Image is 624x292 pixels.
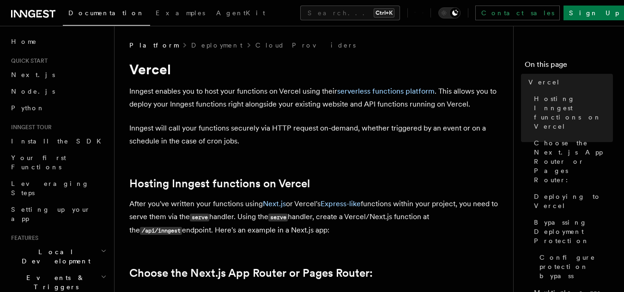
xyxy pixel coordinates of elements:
[11,37,37,46] span: Home
[156,9,205,17] span: Examples
[7,83,109,100] a: Node.js
[255,41,356,50] a: Cloud Providers
[11,206,91,222] span: Setting up your app
[534,218,613,245] span: Bypassing Deployment Protection
[7,133,109,149] a: Install the SDK
[530,135,613,188] a: Choose the Next.js App Router or Pages Router:
[11,104,45,112] span: Python
[534,138,613,185] span: Choose the Next.js App Router or Pages Router:
[216,9,265,17] span: AgentKit
[7,273,101,292] span: Events & Triggers
[11,88,55,95] span: Node.js
[268,214,288,221] code: serve
[129,267,373,280] a: Choose the Next.js App Router or Pages Router:
[7,66,109,83] a: Next.js
[7,244,109,269] button: Local Development
[211,3,271,25] a: AgentKit
[129,61,499,77] h1: Vercel
[7,57,48,65] span: Quick start
[7,33,109,50] a: Home
[68,9,145,17] span: Documentation
[63,3,150,26] a: Documentation
[129,197,499,237] p: After you've written your functions using or Vercel's functions within your project, you need to ...
[7,124,52,131] span: Inngest tour
[11,180,89,197] span: Leveraging Steps
[534,192,613,210] span: Deploying to Vercel
[475,6,560,20] a: Contact sales
[7,100,109,116] a: Python
[438,7,460,18] button: Toggle dark mode
[150,3,211,25] a: Examples
[129,122,499,148] p: Inngest will call your functions securely via HTTP request on-demand, whether triggered by an eve...
[7,234,38,242] span: Features
[530,90,613,135] a: Hosting Inngest functions on Vercel
[536,249,613,284] a: Configure protection bypass
[129,85,499,111] p: Inngest enables you to host your functions on Vercel using their . This allows you to deploy your...
[190,214,209,221] code: serve
[530,214,613,249] a: Bypassing Deployment Protection
[374,8,394,18] kbd: Ctrl+K
[539,253,613,280] span: Configure protection bypass
[191,41,242,50] a: Deployment
[7,149,109,175] a: Your first Functions
[129,177,310,190] a: Hosting Inngest functions on Vercel
[7,201,109,227] a: Setting up your app
[11,137,107,145] span: Install the SDK
[11,154,66,171] span: Your first Functions
[525,59,613,74] h4: On this page
[525,74,613,90] a: Vercel
[140,227,182,235] code: /api/inngest
[528,77,560,87] span: Vercel
[321,199,361,208] a: Express-like
[530,188,613,214] a: Deploying to Vercel
[11,71,55,78] span: Next.js
[534,94,613,131] span: Hosting Inngest functions on Vercel
[337,87,435,95] a: serverless functions platform
[263,199,286,208] a: Next.js
[300,6,400,20] button: Search...Ctrl+K
[129,41,178,50] span: Platform
[7,247,101,266] span: Local Development
[7,175,109,201] a: Leveraging Steps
